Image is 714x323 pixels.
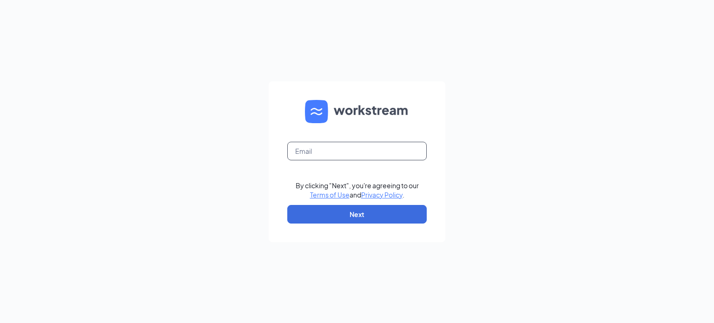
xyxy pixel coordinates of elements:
[287,142,427,160] input: Email
[310,191,350,199] a: Terms of Use
[305,100,409,123] img: WS logo and Workstream text
[361,191,403,199] a: Privacy Policy
[287,205,427,224] button: Next
[296,181,419,199] div: By clicking "Next", you're agreeing to our and .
